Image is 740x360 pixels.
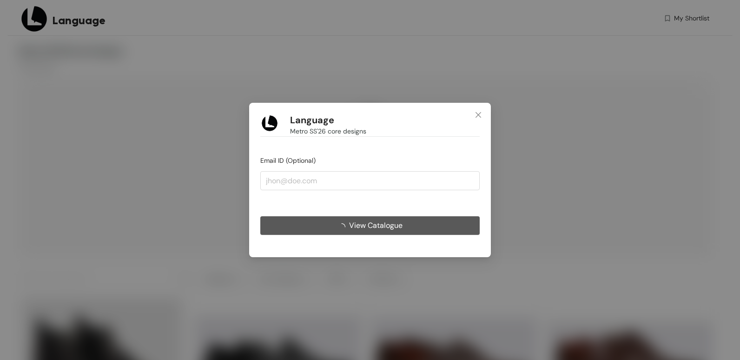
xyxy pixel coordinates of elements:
[466,103,491,128] button: Close
[260,171,480,190] input: jhon@doe.com
[260,156,316,165] span: Email ID (Optional)
[349,220,403,231] span: View Catalogue
[260,114,279,133] img: Buyer Portal
[290,126,366,136] span: Metro SS'26 core designs
[475,111,482,119] span: close
[290,114,334,126] h1: Language
[260,216,480,235] button: View Catalogue
[338,223,349,231] span: loading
